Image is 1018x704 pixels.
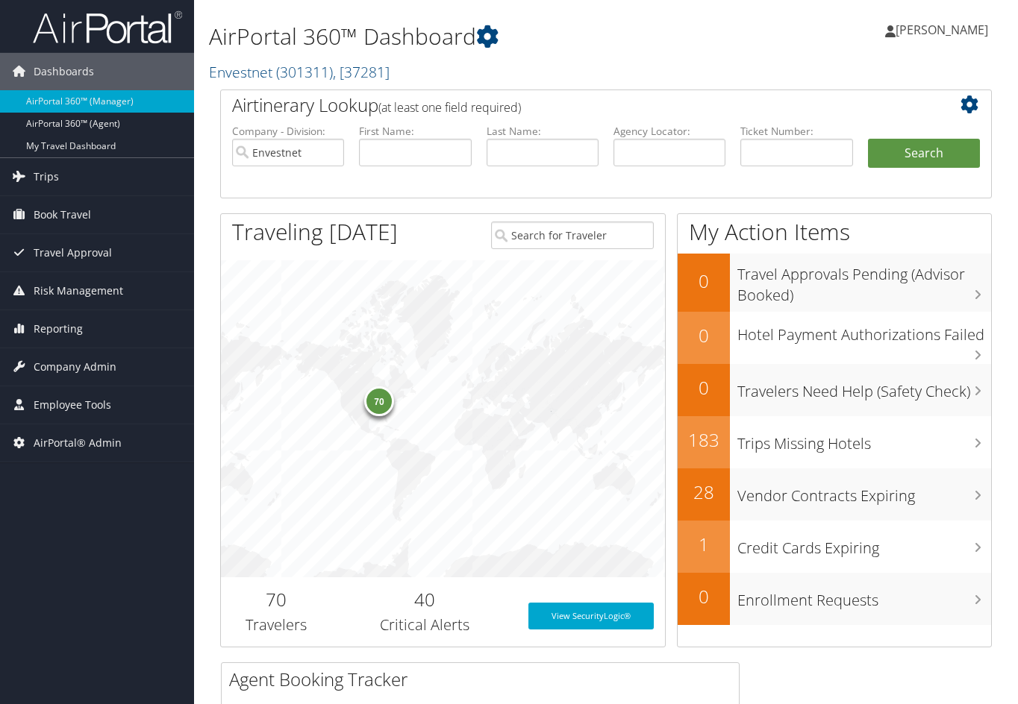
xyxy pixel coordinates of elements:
h1: My Action Items [678,216,991,248]
span: Travel Approval [34,234,112,271]
span: [PERSON_NAME] [896,22,988,38]
a: 0Travelers Need Help (Safety Check) [678,364,991,416]
h3: Travelers [232,615,321,635]
h2: 1 [678,532,730,557]
h3: Travel Approvals Pending (Advisor Booked) [737,257,991,306]
span: Employee Tools [34,386,111,424]
div: 70 [364,386,394,416]
h2: Airtinerary Lookup [232,92,916,118]
h2: 0 [678,375,730,400]
h1: AirPortal 360™ Dashboard [209,21,738,52]
h2: 28 [678,480,730,505]
a: 0Hotel Payment Authorizations Failed [678,312,991,364]
h3: Hotel Payment Authorizations Failed [737,317,991,345]
span: ( 301311 ) [276,62,333,82]
h3: Vendor Contracts Expiring [737,478,991,506]
span: Risk Management [34,272,123,309]
h2: Agent Booking Tracker [229,667,739,692]
a: [PERSON_NAME] [885,7,1003,52]
span: , [ 37281 ] [333,62,390,82]
span: (at least one field required) [378,99,521,116]
h2: 70 [232,587,321,612]
h3: Credit Cards Expiring [737,530,991,559]
h2: 0 [678,268,730,294]
a: 183Trips Missing Hotels [678,416,991,468]
h3: Travelers Need Help (Safety Check) [737,374,991,402]
a: 0Enrollment Requests [678,573,991,625]
span: Book Travel [34,196,91,233]
a: 1Credit Cards Expiring [678,521,991,573]
h2: 0 [678,323,730,348]
label: Last Name: [487,124,599,139]
span: Trips [34,158,59,195]
label: Company - Division: [232,124,344,139]
h3: Enrollment Requests [737,582,991,611]
input: Search for Traveler [491,221,654,249]
a: 28Vendor Contracts Expiring [678,468,991,521]
h2: 40 [343,587,506,612]
h1: Traveling [DATE] [232,216,398,248]
a: Envestnet [209,62,390,82]
label: Agency Locator: [613,124,725,139]
h2: 183 [678,427,730,453]
a: 0Travel Approvals Pending (Advisor Booked) [678,254,991,311]
span: Company Admin [34,348,116,386]
h3: Critical Alerts [343,615,506,635]
h3: Trips Missing Hotels [737,426,991,454]
span: AirPortal® Admin [34,424,122,462]
a: View SecurityLogic® [528,603,654,629]
label: First Name: [359,124,471,139]
span: Reporting [34,310,83,348]
button: Search [868,139,980,169]
label: Ticket Number: [740,124,852,139]
img: airportal-logo.png [33,10,182,45]
span: Dashboards [34,53,94,90]
h2: 0 [678,584,730,609]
